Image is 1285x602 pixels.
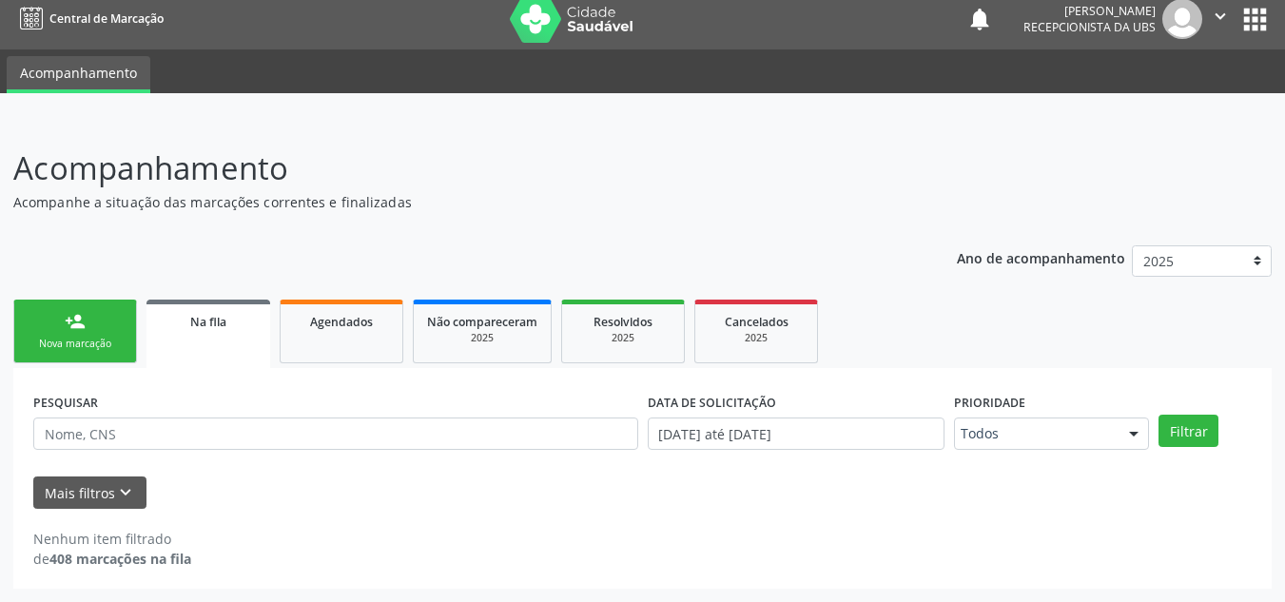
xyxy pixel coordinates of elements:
a: Acompanhamento [7,56,150,93]
span: Todos [961,424,1110,443]
div: 2025 [427,331,537,345]
div: de [33,549,191,569]
button: apps [1238,3,1272,36]
span: Não compareceram [427,314,537,330]
p: Acompanhamento [13,145,894,192]
span: Na fila [190,314,226,330]
i: keyboard_arrow_down [115,482,136,503]
div: Nova marcação [28,337,123,351]
button: Mais filtroskeyboard_arrow_down [33,476,146,510]
strong: 408 marcações na fila [49,550,191,568]
div: person_add [65,311,86,332]
span: Recepcionista da UBS [1023,19,1156,35]
button: notifications [966,6,993,32]
div: [PERSON_NAME] [1023,3,1156,19]
button: Filtrar [1158,415,1218,447]
div: 2025 [709,331,804,345]
label: PESQUISAR [33,388,98,418]
a: Central de Marcação [13,3,164,34]
span: Central de Marcação [49,10,164,27]
div: 2025 [575,331,671,345]
span: Cancelados [725,314,789,330]
span: Resolvidos [594,314,652,330]
input: Nome, CNS [33,418,638,450]
p: Acompanhe a situação das marcações correntes e finalizadas [13,192,894,212]
span: Agendados [310,314,373,330]
label: Prioridade [954,388,1025,418]
i:  [1210,6,1231,27]
input: Selecione um intervalo [648,418,945,450]
p: Ano de acompanhamento [957,245,1125,269]
label: DATA DE SOLICITAÇÃO [648,388,776,418]
div: Nenhum item filtrado [33,529,191,549]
